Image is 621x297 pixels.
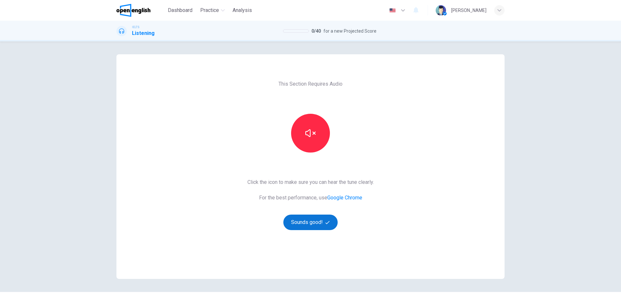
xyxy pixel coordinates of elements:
img: OpenEnglish logo [116,4,150,17]
span: for a new Projected Score [323,27,376,35]
img: Profile picture [436,5,446,16]
button: Sounds good! [283,215,338,230]
button: Analysis [230,5,255,16]
a: Google Chrome [327,195,362,201]
div: [PERSON_NAME] [451,6,486,14]
span: Click the icon to make sure you can hear the tune clearly. [247,178,374,186]
span: This Section Requires Audio [278,80,343,88]
a: OpenEnglish logo [116,4,165,17]
span: Dashboard [168,6,192,14]
span: Analysis [233,6,252,14]
span: For the best performance, use [247,194,374,202]
button: Practice [198,5,227,16]
h1: Listening [132,29,155,37]
img: en [388,8,397,13]
button: Dashboard [165,5,195,16]
span: Practice [200,6,219,14]
span: IELTS [132,25,139,29]
span: 0 / 40 [311,27,321,35]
